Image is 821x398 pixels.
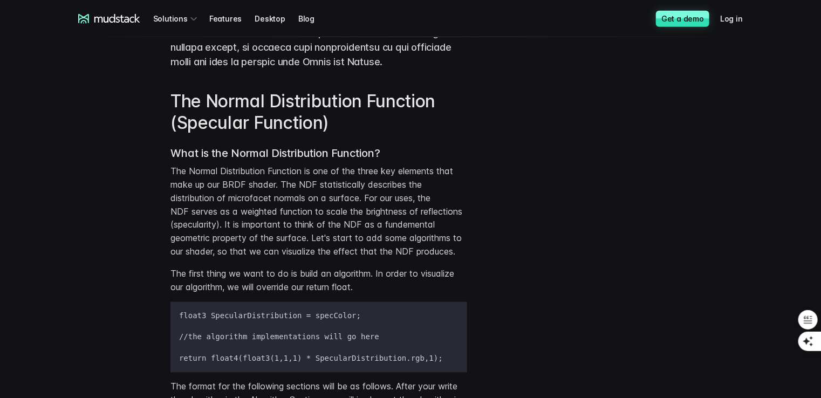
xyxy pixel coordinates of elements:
[170,302,467,373] pre: float3 SpecularDistribution = specColor; //the algorithm implementations will go here return floa...
[170,147,467,160] h3: What is the Normal Distribution Function?
[153,9,201,29] div: Solutions
[255,9,298,29] a: Desktop
[298,9,327,29] a: Blog
[170,267,467,294] p: The first thing we want to do is build an algorithm. In order to visualize our algorithm, we will...
[170,91,467,134] h2: The Normal Distribution Function (Specular Function)
[656,11,709,27] a: Get a demo
[78,14,140,24] a: mudstack logo
[720,9,756,29] a: Log in
[209,9,255,29] a: Features
[170,164,467,258] p: The Normal Distribution Function is one of the three key elements that make up our BRDF shader. T...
